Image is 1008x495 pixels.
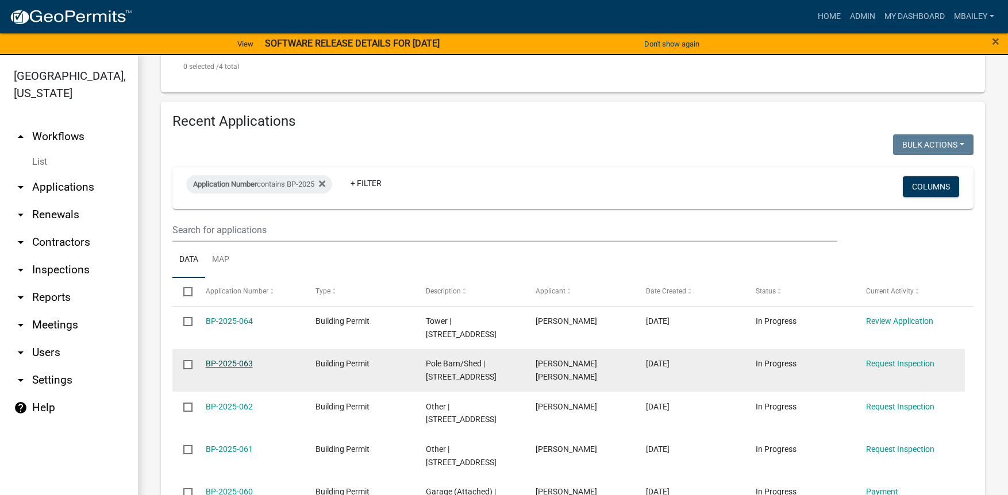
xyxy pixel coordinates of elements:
[316,316,370,326] span: Building Permit
[206,316,253,326] a: BP-2025-064
[634,278,745,305] datatable-header-cell: Date Created
[756,359,797,368] span: In Progress
[426,444,497,467] span: Other | 10611 90 ST
[745,278,855,305] datatable-header-cell: Status
[172,113,974,130] h4: Recent Applications
[183,63,219,71] span: 0 selected /
[305,278,415,305] datatable-header-cell: Type
[426,316,497,339] span: Tower | 24935 87 ST
[536,402,597,411] span: Forrest Estrem
[536,444,597,454] span: Kenneth Glattfelder
[172,242,205,279] a: Data
[316,402,370,411] span: Building Permit
[426,359,497,381] span: Pole Barn/Shed | 8584 194 AVE
[646,402,670,411] span: 09/25/2025
[205,242,236,279] a: Map
[14,235,28,249] i: arrow_drop_down
[206,359,253,368] a: BP-2025-063
[646,287,686,295] span: Date Created
[206,287,268,295] span: Application Number
[756,444,797,454] span: In Progress
[536,316,597,326] span: Ariel Stouder
[14,291,28,304] i: arrow_drop_down
[316,359,370,368] span: Building Permit
[172,278,194,305] datatable-header-cell: Select
[536,359,597,381] span: John Leslie Thomas
[903,176,959,197] button: Columns
[316,444,370,454] span: Building Permit
[14,373,28,387] i: arrow_drop_down
[14,346,28,359] i: arrow_drop_down
[206,402,253,411] a: BP-2025-062
[756,316,797,326] span: In Progress
[265,38,440,49] strong: SOFTWARE RELEASE DETAILS FOR [DATE]
[866,287,914,295] span: Current Activity
[316,287,330,295] span: Type
[14,130,28,144] i: arrow_drop_up
[186,175,332,194] div: contains BP-2025
[646,444,670,454] span: 09/24/2025
[949,6,999,28] a: mbailey
[866,444,934,454] a: Request Inspection
[14,263,28,277] i: arrow_drop_down
[880,6,949,28] a: My Dashboard
[426,287,461,295] span: Description
[756,287,776,295] span: Status
[206,444,253,454] a: BP-2025-061
[646,359,670,368] span: 09/30/2025
[813,6,845,28] a: Home
[992,34,999,48] button: Close
[536,287,565,295] span: Applicant
[233,34,258,53] a: View
[992,33,999,49] span: ×
[426,402,497,424] span: Other | 18072 143 ST
[855,278,965,305] datatable-header-cell: Current Activity
[14,401,28,415] i: help
[866,316,933,326] a: Review Application
[14,180,28,194] i: arrow_drop_down
[893,134,974,155] button: Bulk Actions
[640,34,704,53] button: Don't show again
[172,218,837,242] input: Search for applications
[414,278,525,305] datatable-header-cell: Description
[14,208,28,222] i: arrow_drop_down
[14,318,28,332] i: arrow_drop_down
[172,52,974,81] div: 4 total
[845,6,880,28] a: Admin
[193,180,257,188] span: Application Number
[646,316,670,326] span: 10/06/2025
[525,278,635,305] datatable-header-cell: Applicant
[341,173,391,194] a: + Filter
[866,402,934,411] a: Request Inspection
[866,359,934,368] a: Request Inspection
[756,402,797,411] span: In Progress
[194,278,305,305] datatable-header-cell: Application Number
